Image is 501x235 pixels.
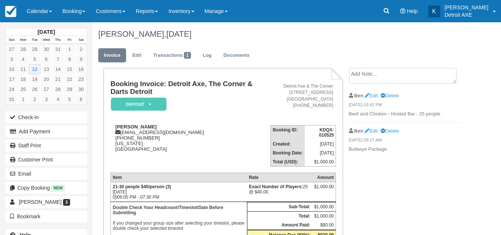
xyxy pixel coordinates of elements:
a: Delete [380,128,399,134]
img: checkfront-main-nav-mini-logo.png [5,6,16,17]
b: Double Check Your Headcount/Timeslot/Date Before Submitting [113,205,223,215]
strong: Ben [354,93,363,98]
em: [DATE] 02:41 PM [349,102,463,110]
p: Detroit AXE [445,11,488,19]
span: 3 [63,199,70,206]
th: Booking Date: [271,148,305,157]
strong: [PERSON_NAME] [115,124,157,130]
span: 1 [184,52,191,59]
a: [PERSON_NAME] 3 [6,196,87,208]
th: Sub-Total: [247,202,312,211]
a: 12 [29,64,40,74]
td: [DATE] [305,140,336,148]
a: 26 [29,84,40,94]
a: 23 [75,74,87,84]
a: Customer Print [6,154,87,166]
em: [DATE] 09:27 AM [349,137,463,145]
a: Edit [365,128,378,134]
td: $1,000.00 [312,202,336,211]
a: 4 [17,54,29,64]
a: 17 [6,74,17,84]
div: [EMAIL_ADDRESS][DOMAIN_NAME] [PHONE_NUMBER] [US_STATE] [GEOGRAPHIC_DATA] [111,124,270,152]
a: Deposit [111,97,164,111]
a: Log [197,48,217,63]
a: 27 [6,44,17,54]
td: $80.00 [312,221,336,230]
a: 31 [52,44,64,54]
td: $1,000.00 [312,211,336,221]
button: Email [6,168,87,180]
strong: [DATE] [37,29,55,35]
a: Transactions1 [148,48,197,63]
a: 3 [40,94,52,104]
a: 28 [52,84,64,94]
a: 21 [52,74,64,84]
a: 11 [17,64,29,74]
button: Copy Booking New [6,182,87,194]
a: 29 [29,44,40,54]
a: 30 [75,84,87,94]
i: Help [400,9,405,14]
a: 29 [64,84,75,94]
a: Edit [127,48,147,63]
a: 3 [6,54,17,64]
th: Amount Paid: [247,221,312,230]
a: 15 [64,64,75,74]
th: Fri [64,36,75,44]
a: 18 [17,74,29,84]
th: Sun [6,36,17,44]
a: 5 [29,54,40,64]
a: 7 [52,54,64,64]
h1: Booking Invoice: Detroit Axe, The Corner & Darts Detroit [111,80,270,95]
p: Bullseye Package [349,146,463,153]
td: 25 @ $40.00 [247,182,312,202]
span: [PERSON_NAME] [19,199,62,205]
a: 4 [52,94,64,104]
td: [DATE] 06:00 PM - 07:30 PM [111,182,247,202]
td: $1,000.00 [305,157,336,167]
button: Add Payment [6,125,87,137]
p: [PERSON_NAME] [445,4,488,11]
strong: Ben [354,128,363,134]
a: 19 [29,74,40,84]
a: Invoice [98,48,126,63]
a: 14 [52,64,64,74]
a: 9 [75,54,87,64]
a: 1 [17,94,29,104]
th: Created: [271,140,305,148]
a: 5 [64,94,75,104]
div: K [428,6,440,17]
th: Rate [247,173,312,182]
a: 1 [64,44,75,54]
span: New [51,185,65,191]
a: 13 [40,64,52,74]
a: 27 [40,84,52,94]
a: 31 [6,94,17,104]
a: 16 [75,64,87,74]
h1: [PERSON_NAME], [98,30,463,39]
a: 6 [40,54,52,64]
td: [DATE] [305,148,336,157]
a: Edit [365,93,378,98]
button: Check-in [6,111,87,123]
a: 6 [75,94,87,104]
a: 2 [75,44,87,54]
a: Delete [380,93,399,98]
a: 8 [64,54,75,64]
a: 10 [6,64,17,74]
a: 2 [29,94,40,104]
address: Detroit Axe & The Corner [STREET_ADDRESS] [GEOGRAPHIC_DATA] [PHONE_NUMBER] [273,83,333,109]
a: 30 [40,44,52,54]
strong: 21-30 people $40/person (3) [113,184,171,189]
th: Booking ID: [271,125,305,140]
th: Sat [75,36,87,44]
th: Thu [52,36,64,44]
th: Amount [312,173,336,182]
th: Total: [247,211,312,221]
a: Documents [218,48,255,63]
button: Bookmark [6,210,87,222]
a: 22 [64,74,75,84]
th: Tue [29,36,40,44]
a: Staff Print [6,140,87,151]
strong: KDQX-010525 [319,127,334,138]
